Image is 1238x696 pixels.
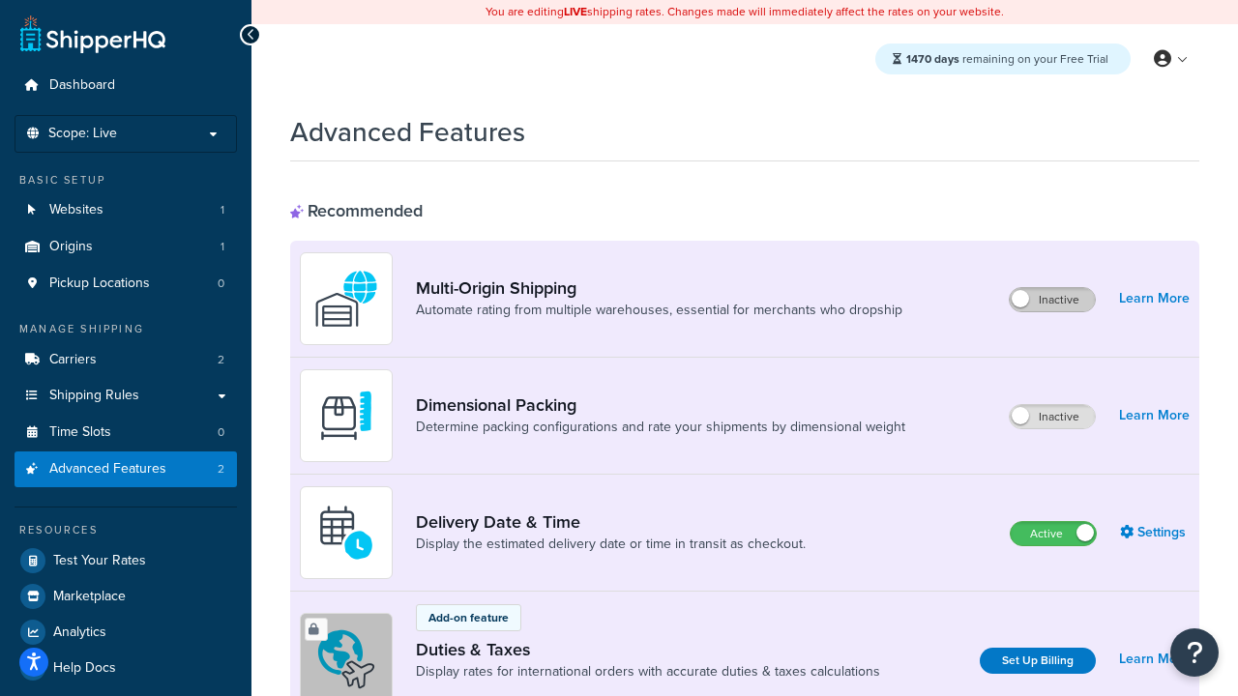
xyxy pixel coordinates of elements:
[416,535,806,554] a: Display the estimated delivery date or time in transit as checkout.
[416,639,880,660] a: Duties & Taxes
[290,200,423,221] div: Recommended
[1011,522,1096,545] label: Active
[416,394,905,416] a: Dimensional Packing
[15,451,237,487] li: Advanced Features
[15,415,237,450] li: Time Slots
[416,301,902,320] a: Automate rating from multiple warehouses, essential for merchants who dropship
[218,352,224,368] span: 2
[290,113,525,151] h1: Advanced Features
[49,77,115,94] span: Dashboard
[15,543,237,578] a: Test Your Rates
[15,68,237,103] a: Dashboard
[564,3,587,20] b: LIVE
[49,202,103,218] span: Websites
[221,202,224,218] span: 1
[15,342,237,378] a: Carriers2
[48,126,117,142] span: Scope: Live
[15,342,237,378] li: Carriers
[312,499,380,566] img: gfkeb5ejjkALwAAAABJRU5ErkJggg==
[15,415,237,450] a: Time Slots0
[49,239,93,255] span: Origins
[15,615,237,650] a: Analytics
[1010,405,1095,428] label: Inactive
[15,192,237,228] a: Websites1
[1119,402,1190,429] a: Learn More
[1119,646,1190,673] a: Learn More
[49,424,111,441] span: Time Slots
[49,275,150,292] span: Pickup Locations
[1120,519,1190,546] a: Settings
[218,275,224,292] span: 0
[15,579,237,614] a: Marketplace
[218,461,224,478] span: 2
[15,651,237,685] a: Help Docs
[416,418,905,437] a: Determine packing configurations and rate your shipments by dimensional weight
[1170,628,1219,677] button: Open Resource Center
[15,172,237,188] div: Basic Setup
[15,321,237,337] div: Manage Shipping
[53,553,146,569] span: Test Your Rates
[312,382,380,449] img: DTVBYsAAAAAASUVORK5CYII=
[15,451,237,487] a: Advanced Features2
[15,229,237,265] a: Origins1
[906,50,959,68] strong: 1470 days
[312,265,380,333] img: WatD5o0RtDAAAAAElFTkSuQmCC
[221,239,224,255] span: 1
[15,266,237,302] a: Pickup Locations0
[416,662,880,681] a: Display rates for international orders with accurate duties & taxes calculations
[49,388,139,404] span: Shipping Rules
[49,352,97,368] span: Carriers
[15,266,237,302] li: Pickup Locations
[49,461,166,478] span: Advanced Features
[15,522,237,538] div: Resources
[53,624,106,641] span: Analytics
[15,229,237,265] li: Origins
[53,660,116,677] span: Help Docs
[15,192,237,228] li: Websites
[428,609,509,626] p: Add-on feature
[980,648,1096,674] a: Set Up Billing
[906,50,1108,68] span: remaining on your Free Trial
[218,424,224,441] span: 0
[1010,288,1095,311] label: Inactive
[416,277,902,299] a: Multi-Origin Shipping
[1119,285,1190,312] a: Learn More
[416,511,806,533] a: Delivery Date & Time
[53,589,126,605] span: Marketplace
[15,378,237,414] a: Shipping Rules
